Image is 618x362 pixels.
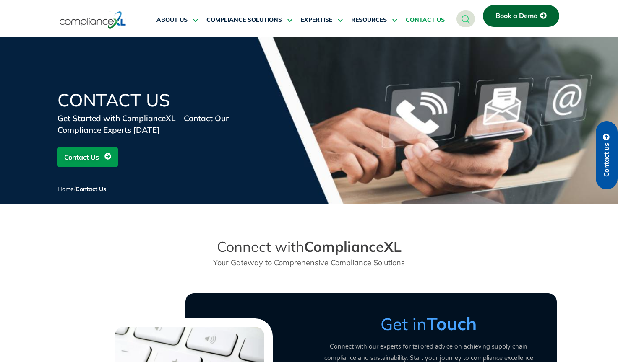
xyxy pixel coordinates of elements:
h1: Contact Us [57,91,259,109]
span: / [57,185,106,193]
h3: Get in [318,313,540,334]
p: Your Gateway to Comprehensive Compliance Solutions [186,257,433,268]
strong: Touch [427,313,477,335]
div: Get Started with ComplianceXL – Contact Our Compliance Experts [DATE] [57,112,259,136]
a: EXPERTISE [301,10,343,30]
a: Book a Demo [483,5,559,27]
span: ABOUT US [156,16,188,24]
a: Contact us [596,121,618,189]
a: navsearch-button [456,10,475,27]
strong: ComplianceXL [304,238,402,256]
a: CONTACT US [406,10,445,30]
h2: Connect with [186,238,433,256]
span: RESOURCES [351,16,387,24]
span: COMPLIANCE SOLUTIONS [206,16,282,24]
a: ABOUT US [156,10,198,30]
span: Book a Demo [495,12,537,20]
span: Contact Us [64,149,99,165]
span: EXPERTISE [301,16,332,24]
a: COMPLIANCE SOLUTIONS [206,10,292,30]
a: Contact Us [57,147,118,167]
img: logo-one.svg [60,10,126,30]
a: RESOURCES [351,10,397,30]
a: Home [57,185,74,193]
span: Contact us [603,143,610,177]
span: Contact Us [76,185,106,193]
span: CONTACT US [406,16,445,24]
